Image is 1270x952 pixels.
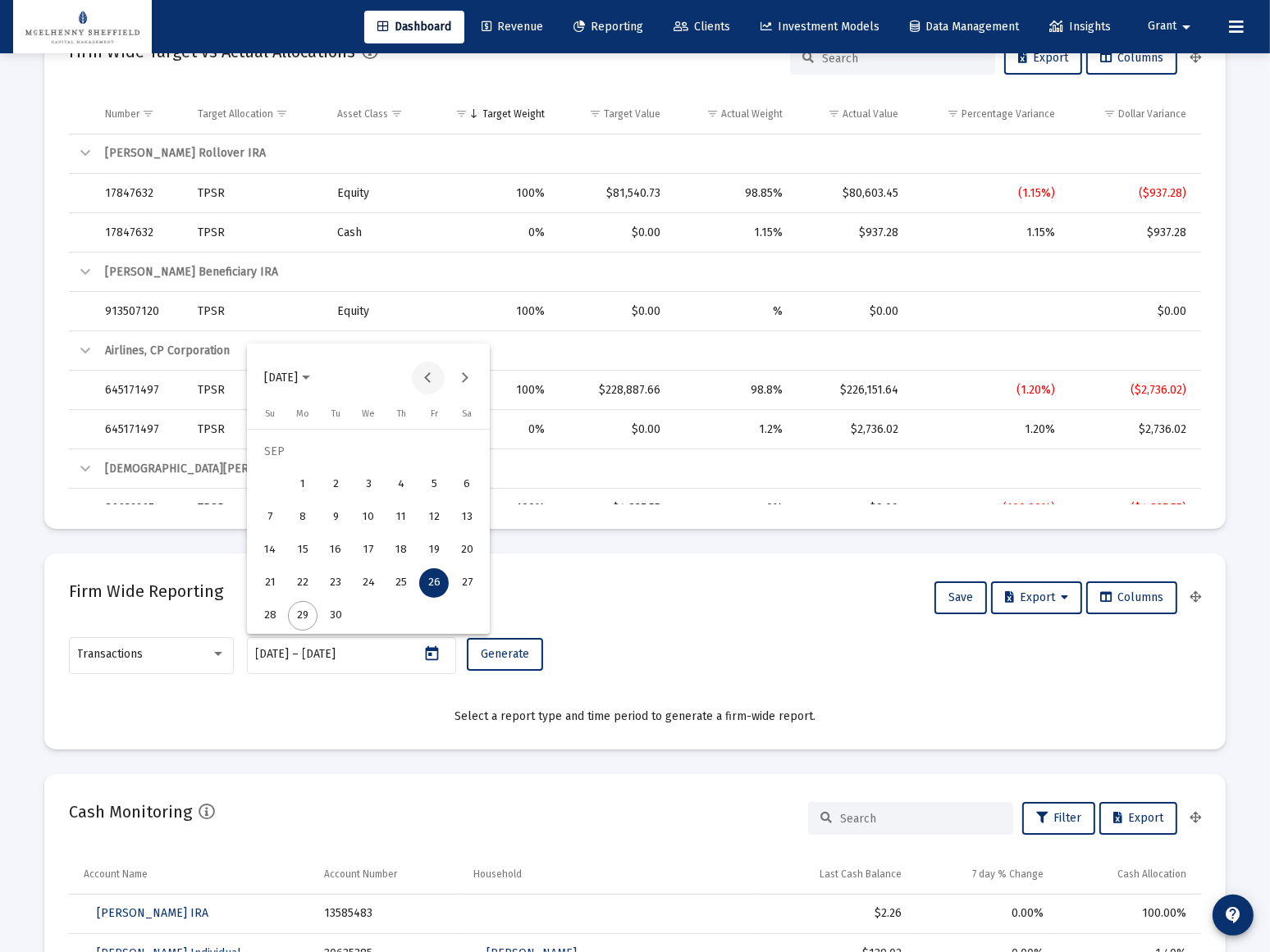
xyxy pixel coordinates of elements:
div: 18 [386,535,416,565]
button: 2025-09-14 [254,534,286,567]
div: 14 [255,535,285,565]
div: 16 [321,535,350,565]
button: 2025-09-21 [254,567,286,599]
button: 2025-09-04 [385,468,418,501]
button: 2025-09-17 [352,534,385,567]
button: 2025-09-08 [286,501,319,534]
div: 24 [354,568,383,598]
span: Tu [331,408,340,419]
div: 17 [354,535,383,565]
button: Choose month and year [251,362,323,394]
div: 8 [288,503,317,532]
button: 2025-09-09 [319,501,352,534]
td: SEP [254,435,483,468]
button: 2025-09-16 [319,534,352,567]
div: 30 [321,601,350,631]
div: 5 [419,470,449,499]
span: We [362,408,375,419]
div: 27 [452,568,482,598]
div: 6 [452,470,482,499]
span: Fr [431,408,438,419]
button: 2025-09-07 [254,501,286,534]
button: 2025-09-05 [418,468,450,501]
div: 9 [321,503,350,532]
div: 13 [452,503,482,532]
div: 1 [288,470,317,499]
div: 23 [321,568,350,598]
button: 2025-09-15 [286,534,319,567]
button: 2025-09-18 [385,534,418,567]
button: 2025-09-06 [450,468,483,501]
button: 2025-09-26 [418,567,450,599]
span: Th [397,408,406,419]
button: Next month [449,362,482,394]
button: 2025-09-01 [286,468,319,501]
button: 2025-09-22 [286,567,319,599]
button: 2025-09-02 [319,468,352,501]
div: 29 [288,601,317,631]
button: 2025-09-03 [352,468,385,501]
div: 7 [255,503,285,532]
span: Su [265,408,275,419]
div: 21 [255,568,285,598]
button: 2025-09-29 [286,599,319,632]
div: 4 [386,470,416,499]
div: 15 [288,535,317,565]
button: 2025-09-13 [450,501,483,534]
button: Previous month [412,362,445,394]
div: 3 [354,470,383,499]
div: 20 [452,535,482,565]
button: 2025-09-23 [319,567,352,599]
button: 2025-09-10 [352,501,385,534]
button: 2025-09-27 [450,567,483,599]
button: 2025-09-30 [319,599,352,632]
button: 2025-09-12 [418,501,450,534]
div: 19 [419,535,449,565]
button: 2025-09-24 [352,567,385,599]
span: Mo [296,408,309,419]
div: 2 [321,470,350,499]
span: [DATE] [264,371,298,385]
div: 26 [419,568,449,598]
div: 11 [386,503,416,532]
button: 2025-09-28 [254,599,286,632]
button: 2025-09-19 [418,534,450,567]
div: 22 [288,568,317,598]
span: Sa [462,408,472,419]
button: 2025-09-25 [385,567,418,599]
div: 10 [354,503,383,532]
button: 2025-09-11 [385,501,418,534]
div: 28 [255,601,285,631]
div: 25 [386,568,416,598]
button: 2025-09-20 [450,534,483,567]
div: 12 [419,503,449,532]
